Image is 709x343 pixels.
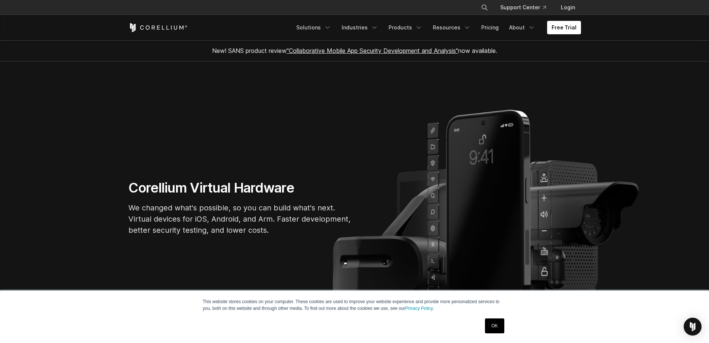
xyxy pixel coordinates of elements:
a: About [505,21,540,34]
a: Solutions [292,21,336,34]
a: Industries [337,21,383,34]
h1: Corellium Virtual Hardware [128,180,352,196]
a: Free Trial [547,21,581,34]
a: "Collaborative Mobile App Security Development and Analysis" [287,47,458,54]
span: New! SANS product review now available. [212,47,497,54]
a: OK [485,318,504,333]
p: We changed what's possible, so you can build what's next. Virtual devices for iOS, Android, and A... [128,202,352,236]
a: Privacy Policy. [405,306,434,311]
button: Search [478,1,491,14]
div: Open Intercom Messenger [684,318,702,336]
a: Corellium Home [128,23,188,32]
p: This website stores cookies on your computer. These cookies are used to improve your website expe... [203,298,507,312]
a: Pricing [477,21,503,34]
a: Resources [428,21,475,34]
div: Navigation Menu [292,21,581,34]
a: Support Center [494,1,552,14]
a: Login [555,1,581,14]
a: Products [384,21,427,34]
div: Navigation Menu [472,1,581,14]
